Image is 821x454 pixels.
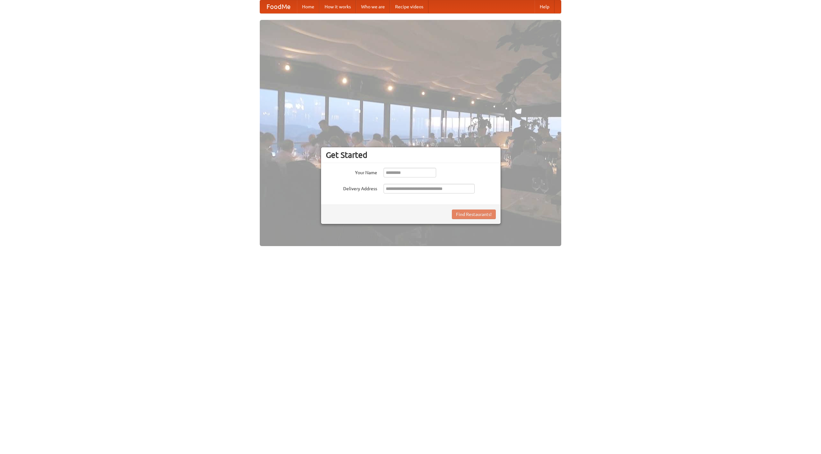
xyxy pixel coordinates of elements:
a: Who we are [356,0,390,13]
a: FoodMe [260,0,297,13]
label: Your Name [326,168,377,176]
a: How it works [319,0,356,13]
button: Find Restaurants! [452,210,496,219]
a: Home [297,0,319,13]
a: Help [535,0,554,13]
label: Delivery Address [326,184,377,192]
a: Recipe videos [390,0,428,13]
h3: Get Started [326,150,496,160]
